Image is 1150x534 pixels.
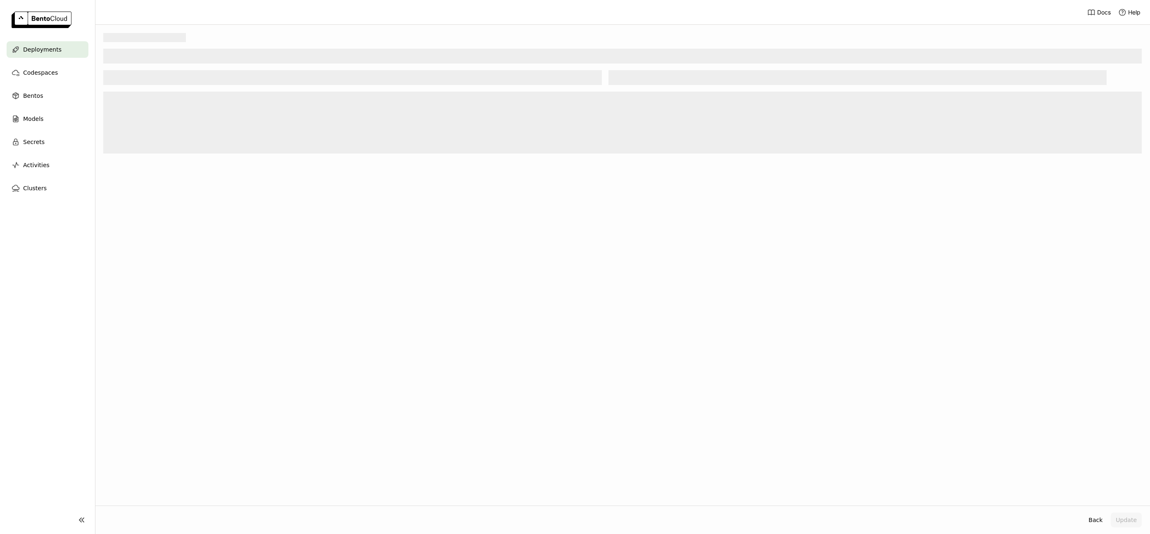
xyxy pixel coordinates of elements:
[1097,9,1111,16] span: Docs
[7,87,88,104] a: Bentos
[23,114,43,124] span: Models
[7,157,88,173] a: Activities
[23,91,43,101] span: Bentos
[23,45,62,54] span: Deployments
[12,12,71,28] img: logo
[1087,8,1111,17] a: Docs
[7,180,88,196] a: Clusters
[23,137,45,147] span: Secrets
[1111,513,1142,527] button: Update
[7,134,88,150] a: Secrets
[23,183,47,193] span: Clusters
[7,111,88,127] a: Models
[1083,513,1107,527] button: Back
[23,160,50,170] span: Activities
[1128,9,1140,16] span: Help
[1118,8,1140,17] div: Help
[23,68,58,78] span: Codespaces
